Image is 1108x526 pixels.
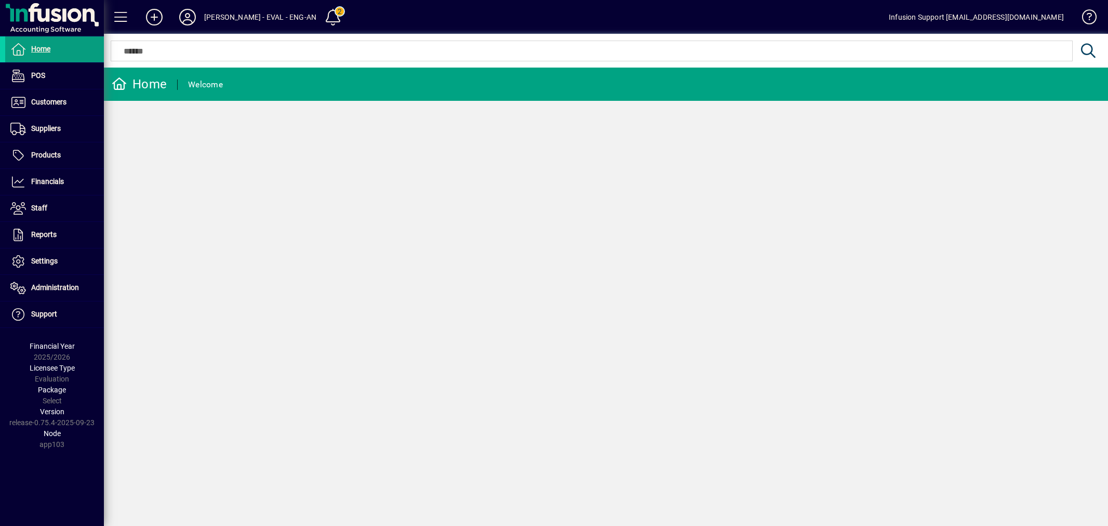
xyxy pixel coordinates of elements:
[188,76,223,93] div: Welcome
[31,98,66,106] span: Customers
[30,364,75,372] span: Licensee Type
[5,275,104,301] a: Administration
[204,9,316,25] div: [PERSON_NAME] - EVAL - ENG-AN
[5,142,104,168] a: Products
[31,230,57,239] span: Reports
[30,342,75,350] span: Financial Year
[5,222,104,248] a: Reports
[5,169,104,195] a: Financials
[31,151,61,159] span: Products
[31,283,79,292] span: Administration
[112,76,167,93] div: Home
[138,8,171,27] button: Add
[31,71,45,80] span: POS
[40,407,64,416] span: Version
[5,89,104,115] a: Customers
[31,45,50,53] span: Home
[31,310,57,318] span: Support
[1074,2,1095,36] a: Knowledge Base
[31,177,64,186] span: Financials
[31,257,58,265] span: Settings
[44,429,61,438] span: Node
[889,9,1064,25] div: Infusion Support [EMAIL_ADDRESS][DOMAIN_NAME]
[5,301,104,327] a: Support
[38,386,66,394] span: Package
[31,124,61,133] span: Suppliers
[171,8,204,27] button: Profile
[5,116,104,142] a: Suppliers
[5,195,104,221] a: Staff
[5,63,104,89] a: POS
[31,204,47,212] span: Staff
[5,248,104,274] a: Settings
